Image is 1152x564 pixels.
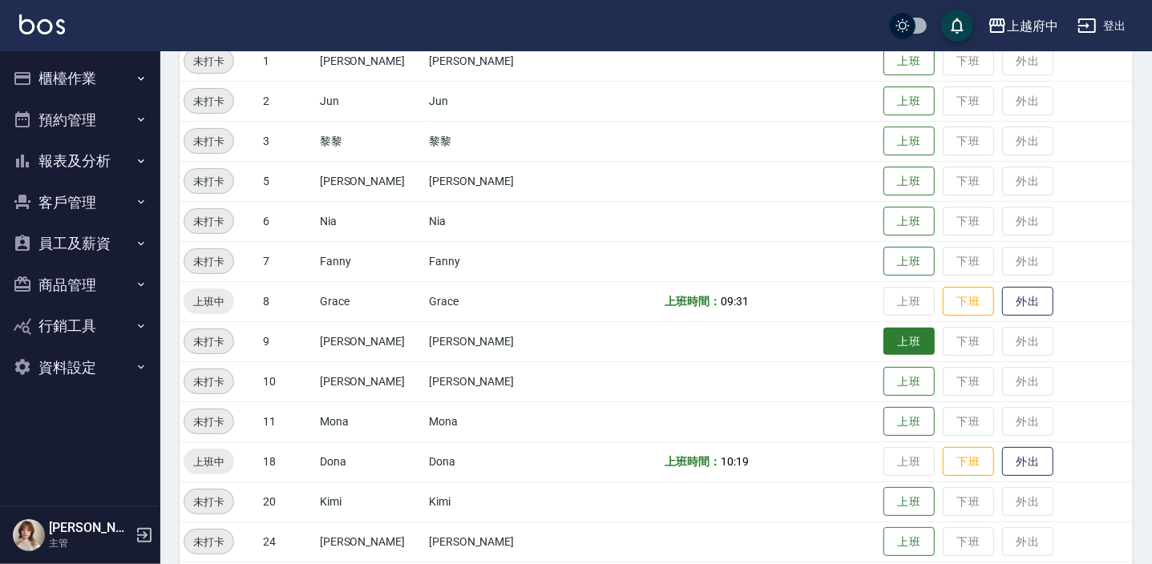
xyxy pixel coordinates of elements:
[1071,11,1133,41] button: 登出
[883,367,935,397] button: 上班
[316,401,425,441] td: Mona
[259,321,316,361] td: 9
[184,93,233,110] span: 未打卡
[883,167,935,196] button: 上班
[425,81,552,121] td: Jun
[883,46,935,76] button: 上班
[13,519,45,551] img: Person
[425,481,552,522] td: Kimi
[1002,447,1053,477] button: 外出
[184,413,233,430] span: 未打卡
[316,361,425,401] td: [PERSON_NAME]
[316,281,425,321] td: Grace
[316,321,425,361] td: [PERSON_NAME]
[6,223,154,264] button: 員工及薪資
[184,293,234,310] span: 上班中
[259,522,316,562] td: 24
[425,522,552,562] td: [PERSON_NAME]
[6,347,154,389] button: 資料設定
[259,281,316,321] td: 8
[316,441,425,481] td: Dona
[316,241,425,281] td: Fanny
[883,87,935,116] button: 上班
[184,373,233,390] span: 未打卡
[184,213,233,230] span: 未打卡
[883,407,935,437] button: 上班
[6,140,154,182] button: 報表及分析
[316,121,425,161] td: 黎黎
[259,81,316,121] td: 2
[883,487,935,517] button: 上班
[943,447,994,477] button: 下班
[6,99,154,141] button: 預約管理
[316,481,425,522] td: Kimi
[425,321,552,361] td: [PERSON_NAME]
[665,295,722,308] b: 上班時間：
[883,127,935,156] button: 上班
[49,536,131,550] p: 主管
[259,241,316,281] td: 7
[425,401,552,441] td: Mona
[316,41,425,81] td: [PERSON_NAME]
[721,455,749,468] span: 10:19
[6,58,154,99] button: 櫃檯作業
[184,253,233,270] span: 未打卡
[425,201,552,241] td: Nia
[943,287,994,316] button: 下班
[425,161,552,201] td: [PERSON_NAME]
[259,161,316,201] td: 5
[259,201,316,241] td: 6
[1002,287,1053,316] button: 外出
[259,481,316,522] td: 20
[49,520,131,536] h5: [PERSON_NAME]
[425,121,552,161] td: 黎黎
[184,53,233,70] span: 未打卡
[184,493,233,510] span: 未打卡
[259,401,316,441] td: 11
[259,121,316,161] td: 3
[425,241,552,281] td: Fanny
[721,295,749,308] span: 09:31
[6,182,154,224] button: 客戶管理
[259,441,316,481] td: 18
[259,41,316,81] td: 1
[883,247,935,276] button: 上班
[665,455,722,468] b: 上班時間：
[981,10,1065,42] button: 上越府中
[6,264,154,306] button: 商品管理
[316,201,425,241] td: Nia
[425,41,552,81] td: [PERSON_NAME]
[19,14,65,34] img: Logo
[425,281,552,321] td: Grace
[883,207,935,236] button: 上班
[184,173,233,190] span: 未打卡
[425,441,552,481] td: Dona
[184,133,233,150] span: 未打卡
[184,453,234,470] span: 上班中
[316,522,425,562] td: [PERSON_NAME]
[316,81,425,121] td: Jun
[883,328,935,356] button: 上班
[425,361,552,401] td: [PERSON_NAME]
[259,361,316,401] td: 10
[184,534,233,550] span: 未打卡
[1007,16,1058,36] div: 上越府中
[184,333,233,350] span: 未打卡
[316,161,425,201] td: [PERSON_NAME]
[883,527,935,557] button: 上班
[941,10,973,42] button: save
[6,305,154,347] button: 行銷工具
